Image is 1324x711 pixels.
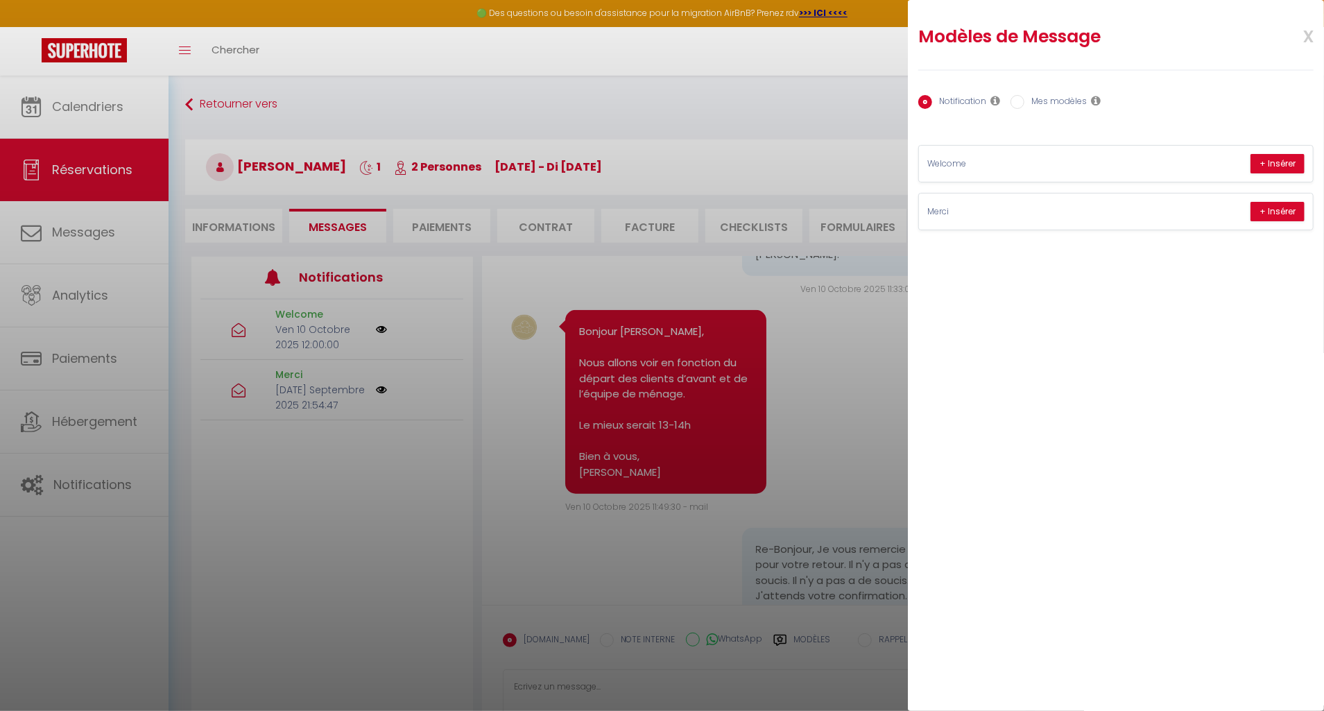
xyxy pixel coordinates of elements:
h2: Modèles de Message [918,26,1241,48]
i: Les notifications sont visibles par toi et ton équipe [990,95,1000,106]
label: Mes modèles [1024,95,1087,110]
label: Notification [932,95,986,110]
p: Merci [927,205,1135,219]
i: Les modèles généraux sont visibles par vous et votre équipe [1091,95,1101,106]
button: + Insérer [1250,202,1305,221]
span: x [1270,19,1314,51]
button: + Insérer [1250,154,1305,173]
p: Welcome [927,157,1135,171]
